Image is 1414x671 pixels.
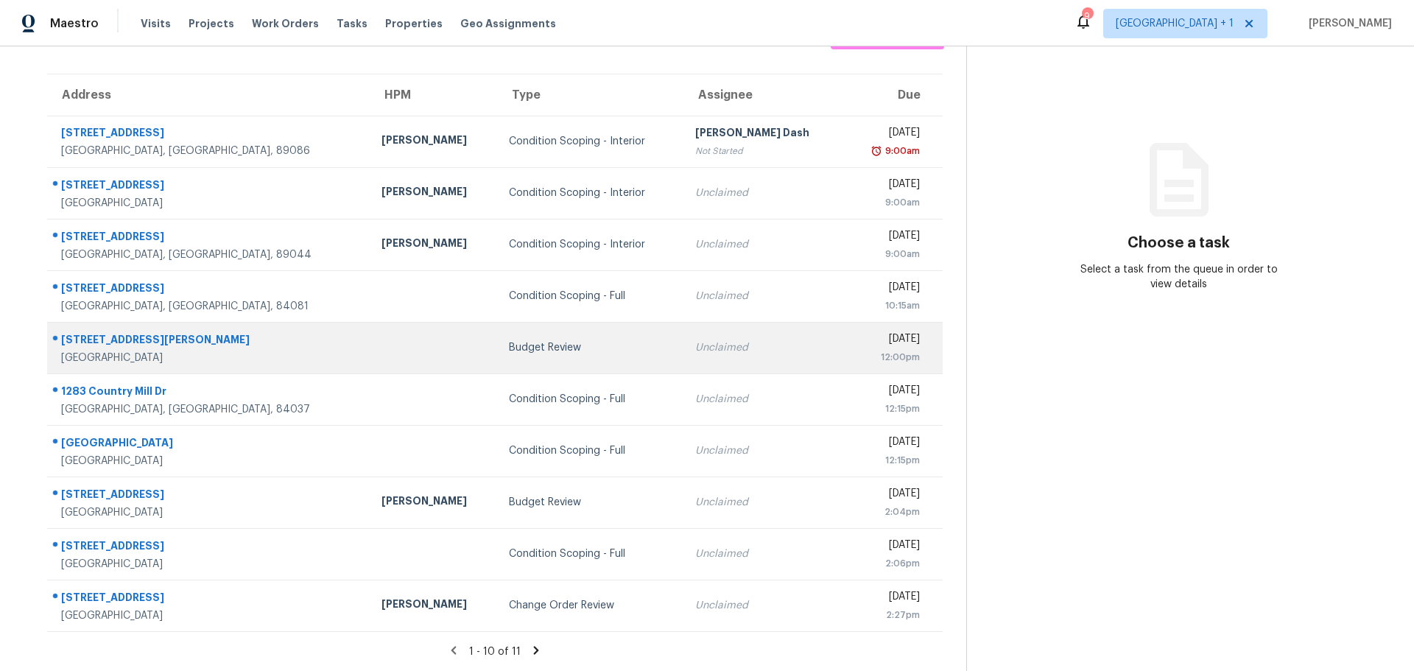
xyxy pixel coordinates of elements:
[50,16,99,31] span: Maestro
[61,178,358,196] div: [STREET_ADDRESS]
[385,16,443,31] span: Properties
[695,443,832,458] div: Unclaimed
[857,505,920,519] div: 2:04pm
[61,384,358,402] div: 1283 Country Mill Dr
[47,74,370,116] th: Address
[509,289,672,303] div: Condition Scoping - Full
[61,196,358,211] div: [GEOGRAPHIC_DATA]
[857,435,920,453] div: [DATE]
[61,435,358,454] div: [GEOGRAPHIC_DATA]
[857,401,920,416] div: 12:15pm
[857,125,920,144] div: [DATE]
[370,74,497,116] th: HPM
[61,144,358,158] div: [GEOGRAPHIC_DATA], [GEOGRAPHIC_DATA], 89086
[1082,9,1092,24] div: 9
[61,229,358,247] div: [STREET_ADDRESS]
[61,538,358,557] div: [STREET_ADDRESS]
[857,350,920,365] div: 12:00pm
[509,598,672,613] div: Change Order Review
[845,74,943,116] th: Due
[857,247,920,261] div: 9:00am
[381,184,485,203] div: [PERSON_NAME]
[1073,262,1285,292] div: Select a task from the queue in order to view details
[509,237,672,252] div: Condition Scoping - Interior
[509,547,672,561] div: Condition Scoping - Full
[1116,16,1234,31] span: [GEOGRAPHIC_DATA] + 1
[695,144,832,158] div: Not Started
[857,608,920,622] div: 2:27pm
[61,505,358,520] div: [GEOGRAPHIC_DATA]
[857,228,920,247] div: [DATE]
[857,486,920,505] div: [DATE]
[61,608,358,623] div: [GEOGRAPHIC_DATA]
[61,590,358,608] div: [STREET_ADDRESS]
[695,289,832,303] div: Unclaimed
[1303,16,1392,31] span: [PERSON_NAME]
[61,487,358,505] div: [STREET_ADDRESS]
[460,16,556,31] span: Geo Assignments
[695,186,832,200] div: Unclaimed
[857,280,920,298] div: [DATE]
[252,16,319,31] span: Work Orders
[857,331,920,350] div: [DATE]
[61,125,358,144] div: [STREET_ADDRESS]
[141,16,171,31] span: Visits
[337,18,367,29] span: Tasks
[189,16,234,31] span: Projects
[509,443,672,458] div: Condition Scoping - Full
[61,332,358,351] div: [STREET_ADDRESS][PERSON_NAME]
[61,247,358,262] div: [GEOGRAPHIC_DATA], [GEOGRAPHIC_DATA], 89044
[509,495,672,510] div: Budget Review
[381,597,485,615] div: [PERSON_NAME]
[61,454,358,468] div: [GEOGRAPHIC_DATA]
[509,340,672,355] div: Budget Review
[61,281,358,299] div: [STREET_ADDRESS]
[857,589,920,608] div: [DATE]
[61,557,358,572] div: [GEOGRAPHIC_DATA]
[695,125,832,144] div: [PERSON_NAME] Dash
[695,547,832,561] div: Unclaimed
[857,177,920,195] div: [DATE]
[857,195,920,210] div: 9:00am
[695,392,832,407] div: Unclaimed
[509,134,672,149] div: Condition Scoping - Interior
[1128,236,1230,250] h3: Choose a task
[683,74,844,116] th: Assignee
[857,298,920,313] div: 10:15am
[509,186,672,200] div: Condition Scoping - Interior
[857,538,920,556] div: [DATE]
[509,392,672,407] div: Condition Scoping - Full
[870,144,882,158] img: Overdue Alarm Icon
[857,453,920,468] div: 12:15pm
[381,236,485,254] div: [PERSON_NAME]
[381,493,485,512] div: [PERSON_NAME]
[61,299,358,314] div: [GEOGRAPHIC_DATA], [GEOGRAPHIC_DATA], 84081
[469,647,521,657] span: 1 - 10 of 11
[695,237,832,252] div: Unclaimed
[61,402,358,417] div: [GEOGRAPHIC_DATA], [GEOGRAPHIC_DATA], 84037
[695,598,832,613] div: Unclaimed
[497,74,683,116] th: Type
[857,556,920,571] div: 2:06pm
[381,133,485,151] div: [PERSON_NAME]
[857,383,920,401] div: [DATE]
[695,495,832,510] div: Unclaimed
[695,340,832,355] div: Unclaimed
[882,144,920,158] div: 9:00am
[61,351,358,365] div: [GEOGRAPHIC_DATA]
